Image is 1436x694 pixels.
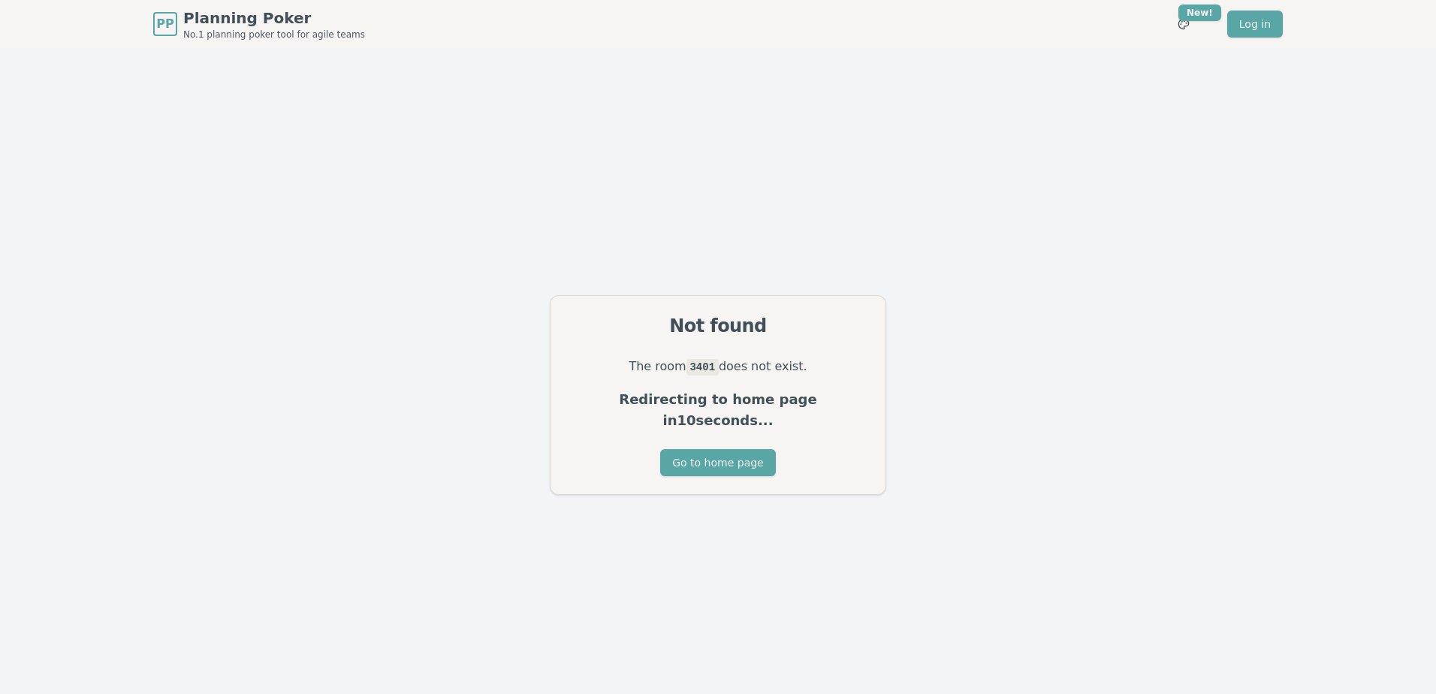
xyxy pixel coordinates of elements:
span: Planning Poker [183,8,365,29]
div: New! [1178,5,1221,21]
button: Go to home page [660,449,775,476]
a: PPPlanning PokerNo.1 planning poker tool for agile teams [153,8,365,41]
a: Log in [1227,11,1283,38]
p: Redirecting to home page in 10 seconds... [569,389,867,431]
span: No.1 planning poker tool for agile teams [183,29,365,41]
button: New! [1170,11,1197,38]
span: PP [156,15,173,33]
code: 3401 [686,359,719,376]
p: The room does not exist. [569,356,867,377]
div: Not found [569,314,867,338]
